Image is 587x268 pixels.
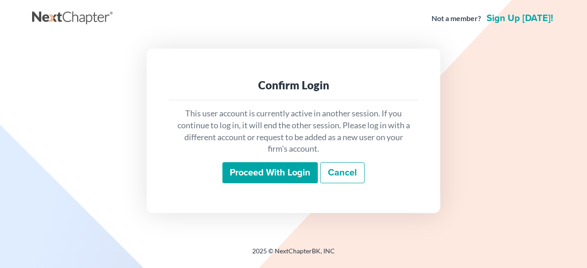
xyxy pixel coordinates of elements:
[222,162,318,183] input: Proceed with login
[485,14,555,23] a: Sign up [DATE]!
[32,246,555,263] div: 2025 © NextChapterBK, INC
[176,108,411,155] p: This user account is currently active in another session. If you continue to log in, it will end ...
[432,13,481,24] strong: Not a member?
[320,162,365,183] a: Cancel
[176,78,411,93] div: Confirm Login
